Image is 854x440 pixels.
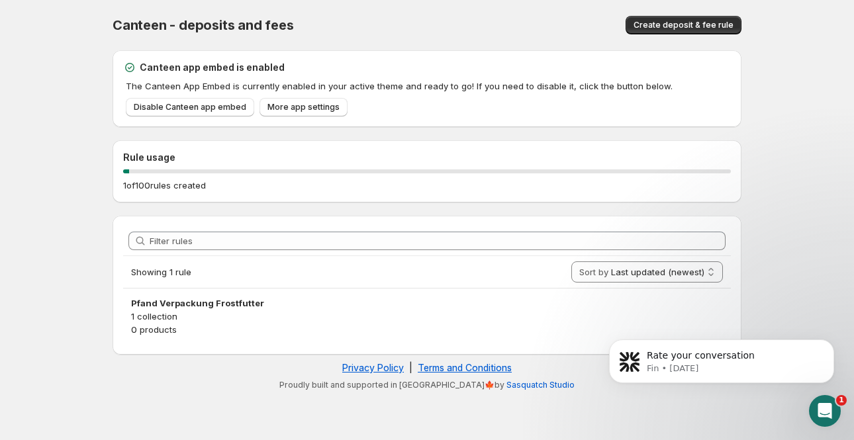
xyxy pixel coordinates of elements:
p: The Canteen App Embed is currently enabled in your active theme and ready to go! If you need to d... [126,79,731,93]
p: Proudly built and supported in [GEOGRAPHIC_DATA]🍁by [119,380,735,390]
a: More app settings [260,98,348,116]
a: Privacy Policy [342,362,404,373]
iframe: Intercom live chat [809,395,841,427]
p: 1 of 100 rules created [123,179,206,192]
span: Disable Canteen app embed [134,102,246,112]
span: Canteen - deposits and fees [113,17,294,33]
p: 1 collection [131,310,723,323]
span: | [409,362,412,373]
a: Disable Canteen app embed [126,98,254,116]
span: Create deposit & fee rule [634,20,734,30]
span: Showing 1 rule [131,267,191,277]
h3: Pfand Verpackung Frostfutter [131,296,723,310]
iframe: Intercom notifications message [589,312,854,404]
h2: Canteen app embed is enabled [140,61,285,74]
span: 1 [836,395,847,406]
button: Create deposit & fee rule [626,16,741,34]
a: Terms and Conditions [418,362,512,373]
p: 0 products [131,323,723,336]
h2: Rule usage [123,151,731,164]
input: Filter rules [150,232,726,250]
span: More app settings [267,102,340,112]
a: Sasquatch Studio [506,380,575,390]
